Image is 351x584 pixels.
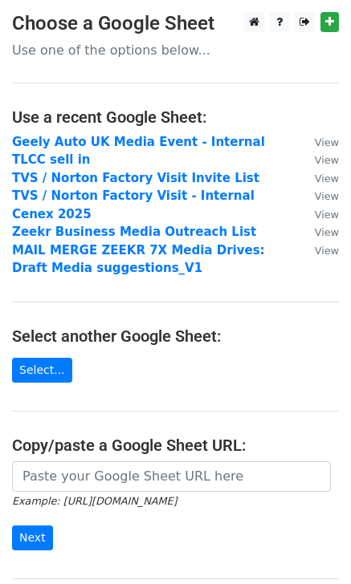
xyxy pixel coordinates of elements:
[12,243,265,276] a: MAIL MERGE ZEEKR 7X Media Drives: Draft Media suggestions_V1
[315,190,339,202] small: View
[12,12,339,35] h3: Choose a Google Sheet
[12,358,72,383] a: Select...
[299,243,339,258] a: View
[299,171,339,185] a: View
[12,495,177,507] small: Example: [URL][DOMAIN_NAME]
[12,152,90,167] a: TLCC sell in
[315,245,339,257] small: View
[12,525,53,550] input: Next
[12,461,331,492] input: Paste your Google Sheet URL here
[299,207,339,221] a: View
[315,226,339,238] small: View
[12,225,256,239] a: Zeekr Business Media Outreach List
[315,136,339,148] small: View
[299,225,339,239] a: View
[315,172,339,185] small: View
[299,189,339,203] a: View
[12,135,265,149] a: Geely Auto UK Media Event - Internal
[12,107,339,127] h4: Use a recent Google Sheet:
[12,171,259,185] a: TVS / Norton Factory Visit Invite List
[12,189,255,203] a: TVS / Norton Factory Visit - Internal
[12,207,92,221] a: Cenex 2025
[12,42,339,59] p: Use one of the options below...
[299,135,339,149] a: View
[12,326,339,346] h4: Select another Google Sheet:
[315,209,339,221] small: View
[12,436,339,455] h4: Copy/paste a Google Sheet URL:
[315,154,339,166] small: View
[299,152,339,167] a: View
